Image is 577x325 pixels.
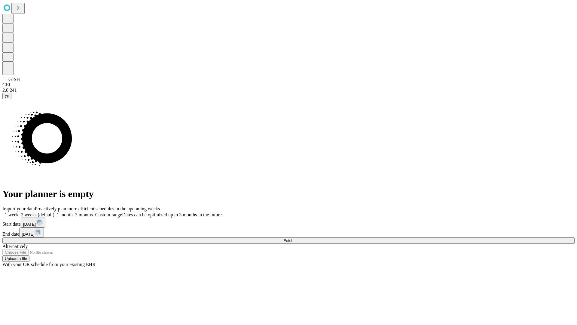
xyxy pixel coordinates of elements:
button: Fetch [2,237,575,244]
span: Proactively plan more efficient schedules in the upcoming weeks. [35,206,161,211]
div: Start date [2,218,575,227]
span: Fetch [283,238,293,243]
span: @ [5,94,9,98]
h1: Your planner is empty [2,188,575,200]
span: Alternatively [2,244,28,249]
span: Dates can be optimized up to 3 months in the future. [122,212,223,217]
span: Custom range [95,212,122,217]
span: [DATE] [22,232,34,237]
span: With your OR schedule from your existing EHR [2,262,96,267]
span: 1 month [57,212,73,217]
button: @ [2,93,11,99]
span: 1 week [5,212,19,217]
span: Import your data [2,206,35,211]
button: [DATE] [19,227,44,237]
span: GJSH [8,77,20,82]
button: Upload a file [2,255,29,262]
span: [DATE] [23,222,36,227]
span: 3 months [75,212,93,217]
button: [DATE] [21,218,45,227]
div: GEI [2,82,575,88]
span: 2 weeks (default) [21,212,54,217]
div: 2.0.241 [2,88,575,93]
div: End date [2,227,575,237]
